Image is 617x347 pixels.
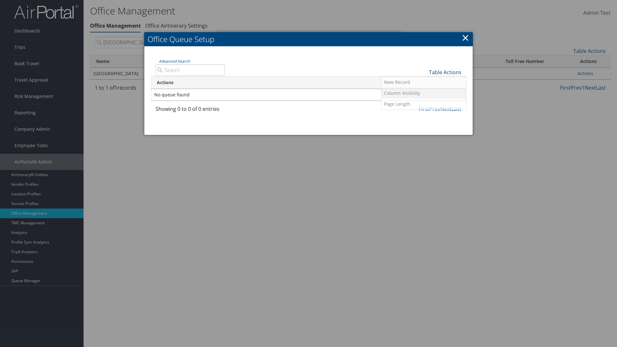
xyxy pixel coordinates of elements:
a: × [462,31,469,44]
td: No queue found [151,89,466,101]
a: Next [440,105,452,112]
a: Advanced Search [159,58,190,64]
div: Showing 0 to 0 of 0 entries [156,105,225,116]
a: Column Visibility [381,88,466,99]
a: First [419,105,429,112]
h2: Office Queue Setup [144,32,473,46]
th: Actions [151,76,466,89]
a: Prev [429,105,440,112]
a: Page Length [381,99,466,110]
input: Advanced Search [156,64,225,76]
a: Last [452,105,461,112]
a: New Record [381,77,466,88]
a: Table Actions [429,69,461,76]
